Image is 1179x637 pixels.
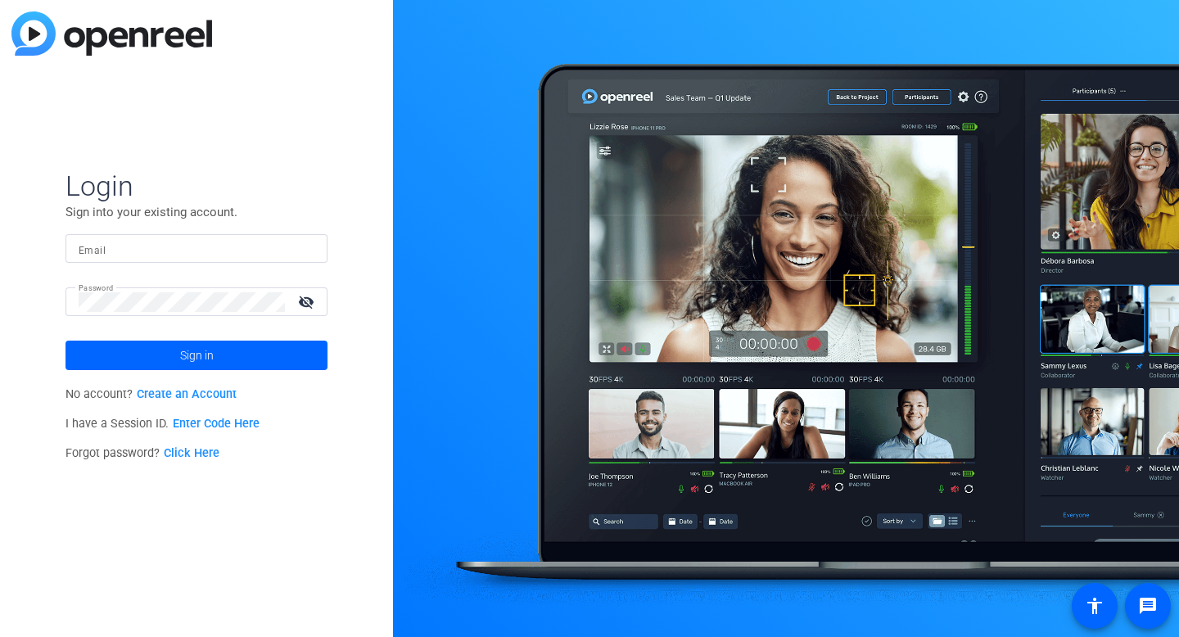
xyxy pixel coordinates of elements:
p: Sign into your existing account. [65,203,327,221]
input: Enter Email Address [79,239,314,259]
mat-icon: message [1138,596,1158,616]
span: I have a Session ID. [65,417,260,431]
span: Sign in [180,335,214,376]
button: Sign in [65,341,327,370]
mat-label: Email [79,245,106,256]
mat-label: Password [79,283,114,292]
img: blue-gradient.svg [11,11,212,56]
a: Create an Account [137,387,237,401]
mat-icon: visibility_off [288,290,327,314]
span: Login [65,169,327,203]
mat-icon: accessibility [1085,596,1104,616]
a: Enter Code Here [173,417,260,431]
span: Forgot password? [65,446,219,460]
a: Click Here [164,446,219,460]
span: No account? [65,387,237,401]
